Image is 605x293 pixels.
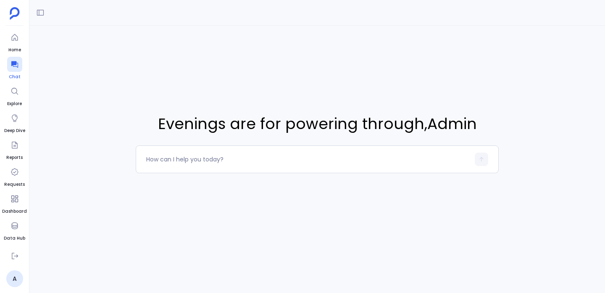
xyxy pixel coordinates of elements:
a: Chat [7,57,22,80]
span: Chat [7,74,22,80]
a: Reports [6,137,23,161]
span: Requests [4,181,25,188]
span: Dashboard [2,208,27,215]
a: Deep Dive [4,111,25,134]
span: Home [7,47,22,53]
a: Settings [5,245,24,269]
span: Evenings are for powering through , Admin [158,113,477,135]
span: Reports [6,154,23,161]
img: petavue logo [10,7,20,20]
a: A [6,270,23,287]
span: Data Hub [4,235,25,242]
a: Data Hub [4,218,25,242]
a: Requests [4,164,25,188]
a: Dashboard [2,191,27,215]
a: Home [7,30,22,53]
span: Explore [7,100,22,107]
span: Deep Dive [4,127,25,134]
a: Explore [7,84,22,107]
